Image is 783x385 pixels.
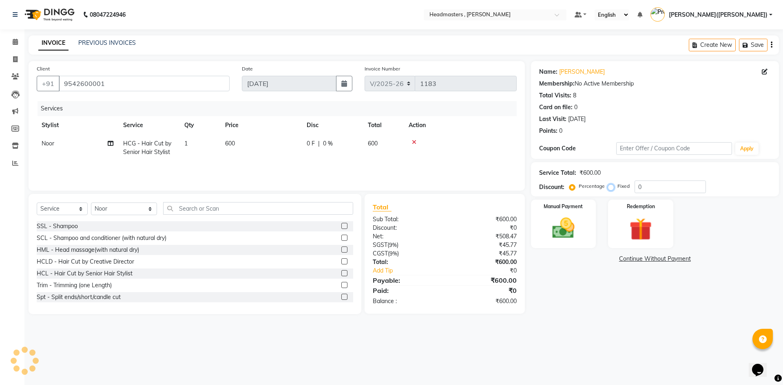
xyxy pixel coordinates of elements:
div: [DATE] [568,115,586,123]
button: Apply [735,143,759,155]
span: 9% [389,242,397,248]
div: Last Visit: [539,115,566,123]
div: ₹45.77 [445,249,522,258]
a: Continue Without Payment [533,255,777,263]
div: Service Total: [539,169,576,177]
span: HCG - Hair Cut by Senior Hair Stylist [123,140,171,156]
label: Percentage [579,183,605,190]
div: 0 [574,103,577,112]
div: HCL - Hair Cut by Senior Hair Stylist [37,269,133,278]
div: Card on file: [539,103,573,112]
div: ₹600.00 [580,169,601,177]
div: ₹600.00 [445,297,522,306]
div: Points: [539,127,557,135]
img: _gift.svg [622,215,659,243]
div: Discount: [539,183,564,191]
b: 08047224946 [90,3,126,26]
th: Service [118,116,179,134]
div: Total: [367,258,445,266]
div: ₹600.00 [445,275,522,285]
div: ( ) [367,241,445,249]
div: Services [38,101,523,116]
div: Net: [367,232,445,241]
div: HCLD - Hair Cut by Creative Director [37,257,134,266]
label: Invoice Number [365,65,400,73]
label: Redemption [627,203,655,210]
button: Save [739,39,768,51]
div: ₹600.00 [445,258,522,266]
label: Date [242,65,253,73]
button: Create New [689,39,736,51]
div: Coupon Code [539,144,616,153]
span: SGST [373,241,387,249]
div: ₹0 [458,266,522,275]
span: 600 [225,140,235,147]
iframe: chat widget [749,352,775,377]
div: HML - Head massage(with natural dry) [37,246,139,254]
div: Sub Total: [367,215,445,224]
th: Stylist [37,116,118,134]
th: Qty [179,116,220,134]
div: SCL - Shampoo and conditioner (with natural dry) [37,234,166,242]
img: Pramod gupta(shaurya) [650,7,665,22]
a: Add Tip [367,266,458,275]
span: 0 F [307,139,315,148]
div: Membership: [539,79,575,88]
div: Name: [539,68,557,76]
div: ₹600.00 [445,215,522,224]
input: Search by Name/Mobile/Email/Code [59,76,230,91]
input: Search or Scan [163,202,353,215]
div: Total Visits: [539,91,571,100]
div: ₹0 [445,224,522,232]
a: [PERSON_NAME] [559,68,605,76]
div: Payable: [367,275,445,285]
th: Action [404,116,517,134]
span: | [318,139,320,148]
div: Spt - Split ends/short/candle cut [37,293,121,301]
span: [PERSON_NAME]([PERSON_NAME]) [669,11,768,19]
span: 600 [368,140,378,147]
th: Price [220,116,302,134]
div: Discount: [367,224,445,232]
span: Noor [42,140,54,147]
a: INVOICE [38,36,69,51]
div: 8 [573,91,576,100]
div: 0 [559,127,562,135]
div: SSL - Shampoo [37,222,78,231]
div: Trim - Trimming (one Length) [37,281,112,290]
label: Fixed [617,183,630,190]
input: Enter Offer / Coupon Code [616,142,732,155]
span: CGST [373,250,388,257]
button: +91 [37,76,60,91]
span: 0 % [323,139,333,148]
a: PREVIOUS INVOICES [78,39,136,46]
div: Paid: [367,286,445,295]
img: _cash.svg [545,215,582,241]
div: ₹45.77 [445,241,522,249]
th: Disc [302,116,363,134]
div: ( ) [367,249,445,258]
span: 1 [184,140,188,147]
label: Client [37,65,50,73]
div: ₹508.47 [445,232,522,241]
img: logo [21,3,77,26]
label: Manual Payment [544,203,583,210]
span: 9% [389,250,397,257]
div: Balance : [367,297,445,306]
th: Total [363,116,404,134]
div: No Active Membership [539,79,771,88]
span: Total [373,203,391,211]
div: ₹0 [445,286,522,295]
